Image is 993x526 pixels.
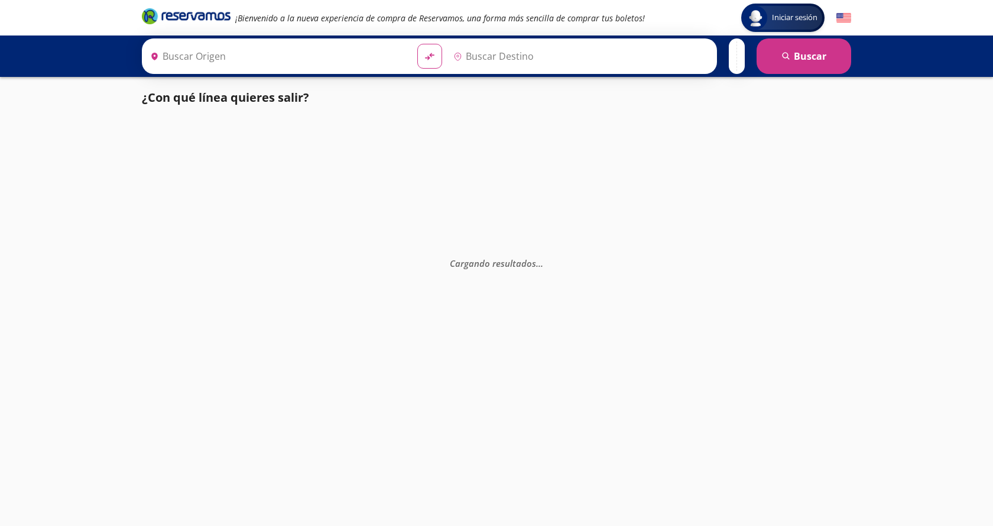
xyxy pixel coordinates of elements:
button: English [836,11,851,25]
span: . [538,257,541,269]
p: ¿Con qué línea quieres salir? [142,89,309,107]
i: Brand Logo [142,7,231,25]
span: . [536,257,538,269]
a: Brand Logo [142,7,231,28]
input: Buscar Origen [145,41,408,71]
em: ¡Bienvenido a la nueva experiencia de compra de Reservamos, una forma más sencilla de comprar tus... [235,12,645,24]
span: Iniciar sesión [767,12,822,24]
span: . [541,257,543,269]
button: Buscar [757,38,851,74]
input: Buscar Destino [449,41,711,71]
em: Cargando resultados [450,257,543,269]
